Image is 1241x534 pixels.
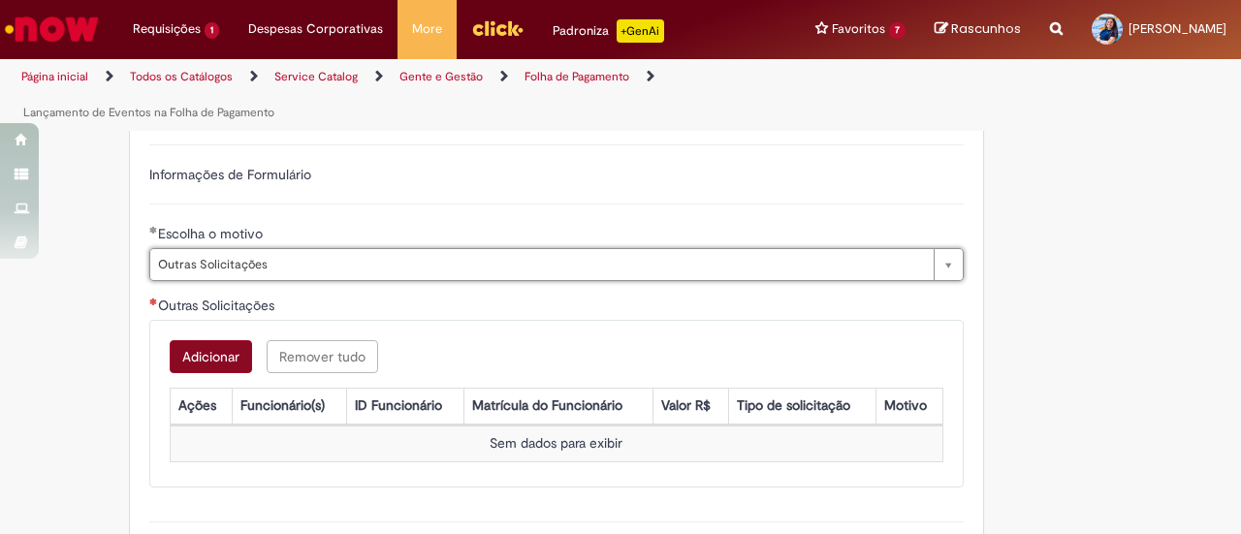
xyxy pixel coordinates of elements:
[617,19,664,43] p: +GenAi
[158,297,278,314] span: Outras Solicitações
[875,388,942,424] th: Motivo
[346,388,463,424] th: ID Funcionário
[553,19,664,43] div: Padroniza
[399,69,483,84] a: Gente e Gestão
[130,69,233,84] a: Todos os Catálogos
[170,388,232,424] th: Ações
[149,298,158,305] span: Necessários
[232,388,346,424] th: Funcionário(s)
[889,22,906,39] span: 7
[653,388,728,424] th: Valor R$
[170,340,252,373] button: Add a row for Outras Solicitações
[15,59,812,131] ul: Trilhas de página
[149,226,158,234] span: Obrigatório Preenchido
[248,19,383,39] span: Despesas Corporativas
[274,69,358,84] a: Service Catalog
[728,388,875,424] th: Tipo de solicitação
[158,225,267,242] span: Escolha o motivo
[133,19,201,39] span: Requisições
[149,166,311,183] label: Informações de Formulário
[158,249,924,280] span: Outras Solicitações
[525,69,629,84] a: Folha de Pagamento
[2,10,102,48] img: ServiceNow
[23,105,274,120] a: Lançamento de Eventos na Folha de Pagamento
[21,69,88,84] a: Página inicial
[170,425,942,461] td: Sem dados para exibir
[205,22,219,39] span: 1
[832,19,885,39] span: Favoritos
[464,388,653,424] th: Matrícula do Funcionário
[935,20,1021,39] a: Rascunhos
[471,14,524,43] img: click_logo_yellow_360x200.png
[412,19,442,39] span: More
[1129,20,1226,37] span: [PERSON_NAME]
[951,19,1021,38] span: Rascunhos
